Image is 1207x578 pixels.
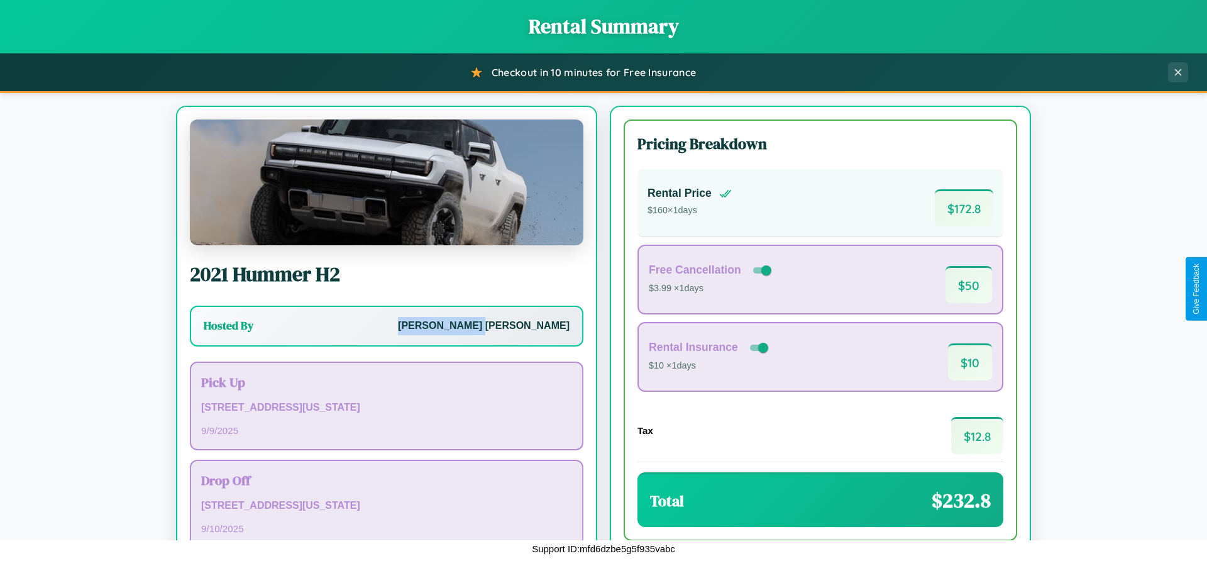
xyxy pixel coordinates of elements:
span: $ 12.8 [951,417,1003,454]
h3: Pick Up [201,373,572,391]
p: [STREET_ADDRESS][US_STATE] [201,497,572,515]
div: Give Feedback [1192,264,1201,314]
h4: Tax [637,425,653,436]
h3: Hosted By [204,318,253,333]
span: $ 172.8 [935,189,993,226]
h2: 2021 Hummer H2 [190,260,583,288]
h4: Rental Price [648,187,712,200]
span: $ 50 [945,266,992,303]
p: [STREET_ADDRESS][US_STATE] [201,399,572,417]
h3: Drop Off [201,471,572,489]
p: $10 × 1 days [649,358,771,374]
p: [PERSON_NAME] [PERSON_NAME] [398,317,570,335]
h3: Pricing Breakdown [637,133,1003,154]
h1: Rental Summary [13,13,1194,40]
h4: Free Cancellation [649,264,741,277]
p: 9 / 9 / 2025 [201,422,572,439]
p: 9 / 10 / 2025 [201,520,572,537]
span: Checkout in 10 minutes for Free Insurance [492,66,696,79]
span: $ 10 [948,343,992,381]
img: Hummer H2 [190,119,583,245]
p: $ 160 × 1 days [648,203,732,219]
p: Support ID: mfd6dzbe5g5f935vabc [532,540,675,557]
p: $3.99 × 1 days [649,281,774,297]
span: $ 232.8 [932,487,991,514]
h4: Rental Insurance [649,341,738,354]
h3: Total [650,491,684,511]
